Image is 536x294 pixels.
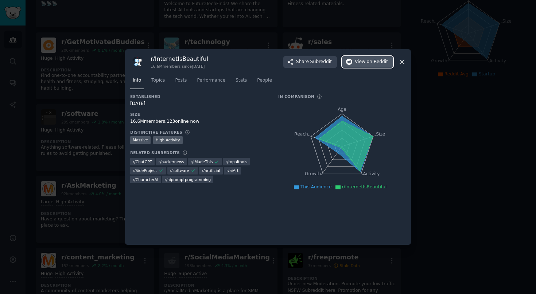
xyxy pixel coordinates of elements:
h3: Established [130,94,268,99]
a: Stats [233,75,249,90]
a: People [255,75,275,90]
span: Topics [151,77,165,84]
span: r/ aiArt [226,168,238,173]
span: r/ ChatGPT [133,159,152,164]
span: r/ software [170,168,189,173]
div: 16.6M members since [DATE] [151,64,208,69]
span: View [355,59,388,65]
tspan: Age [338,107,346,112]
span: on Reddit [367,59,388,65]
span: Posts [175,77,187,84]
span: Performance [197,77,225,84]
button: ShareSubreddit [283,56,337,68]
div: [DATE] [130,101,268,107]
span: Info [133,77,141,84]
h3: Related Subreddits [130,150,180,155]
span: r/ SideProject [133,168,157,173]
a: Info [130,75,144,90]
a: Topics [149,75,167,90]
h3: In Comparison [278,94,314,99]
div: 16.6M members, 123 online now [130,118,268,125]
span: r/ topaitools [226,159,248,164]
div: High Activity [153,136,183,144]
span: r/ IMadeThis [190,159,213,164]
span: r/ aipromptprogramming [164,177,211,182]
span: r/ CharacterAI [133,177,158,182]
tspan: Reach [294,131,308,136]
img: InternetIsBeautiful [130,54,145,70]
h3: Distinctive Features [130,130,182,135]
span: Subreddit [310,59,332,65]
span: Share [296,59,332,65]
h3: r/ InternetIsBeautiful [151,55,208,63]
button: Viewon Reddit [342,56,393,68]
h3: Size [130,112,268,117]
tspan: Activity [363,171,380,176]
tspan: Size [376,131,385,136]
span: Stats [236,77,247,84]
a: Posts [172,75,189,90]
span: People [257,77,272,84]
a: Performance [194,75,228,90]
div: Massive [130,136,151,144]
span: r/InternetIsBeautiful [342,184,387,189]
tspan: Growth [305,171,321,176]
span: This Audience [300,184,332,189]
span: r/ artificial [202,168,220,173]
span: r/ hackernews [159,159,184,164]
